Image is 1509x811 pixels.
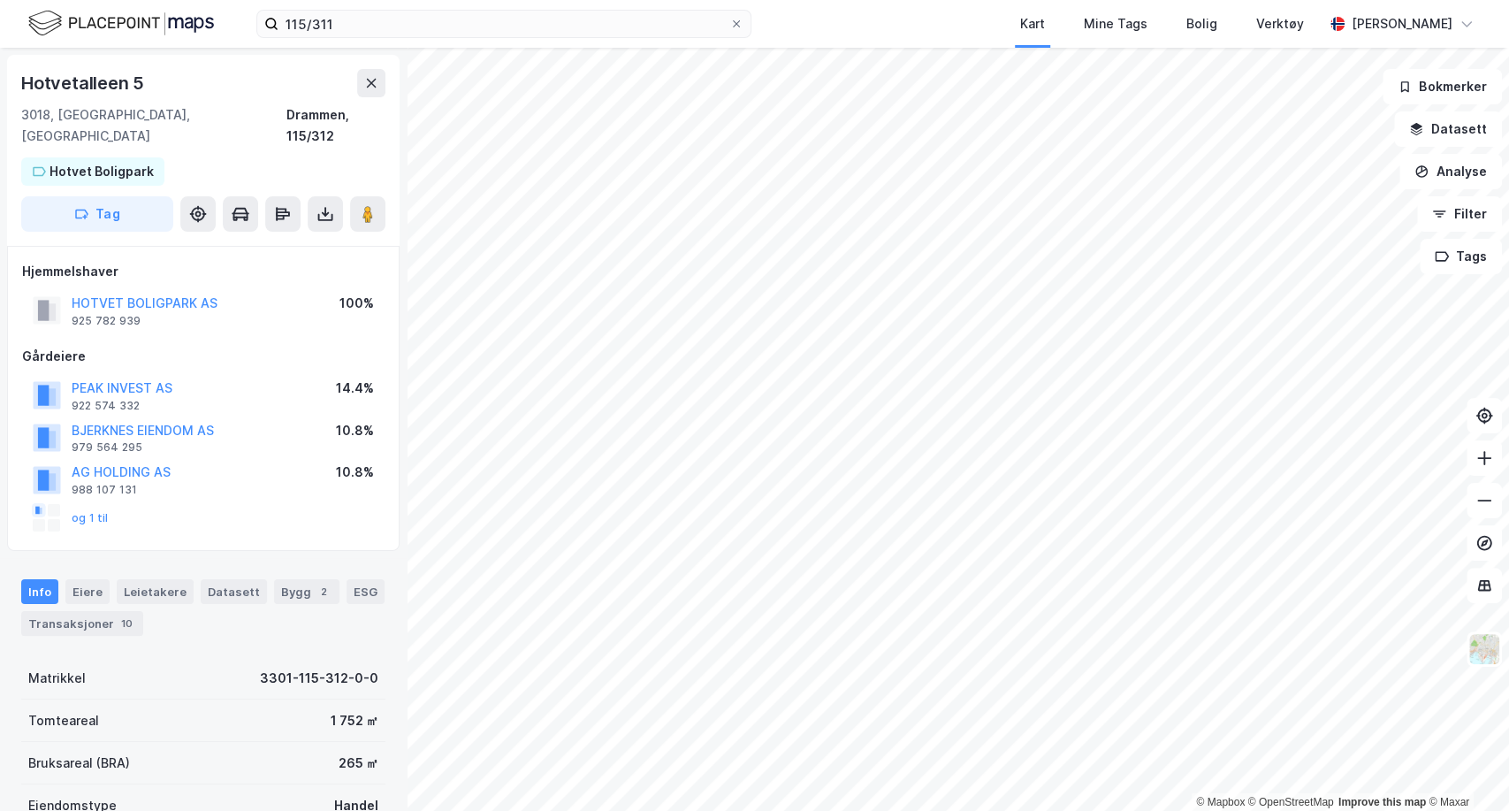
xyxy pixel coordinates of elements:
[72,399,140,413] div: 922 574 332
[1256,13,1304,34] div: Verktøy
[28,8,214,39] img: logo.f888ab2527a4732fd821a326f86c7f29.svg
[21,579,58,604] div: Info
[336,378,374,399] div: 14.4%
[1338,796,1426,808] a: Improve this map
[28,753,130,774] div: Bruksareal (BRA)
[339,753,378,774] div: 265 ㎡
[118,615,136,632] div: 10
[1352,13,1452,34] div: [PERSON_NAME]
[1394,111,1502,147] button: Datasett
[72,440,142,455] div: 979 564 295
[21,104,286,147] div: 3018, [GEOGRAPHIC_DATA], [GEOGRAPHIC_DATA]
[1399,154,1502,189] button: Analyse
[1248,796,1334,808] a: OpenStreetMap
[117,579,194,604] div: Leietakere
[1084,13,1147,34] div: Mine Tags
[331,710,378,731] div: 1 752 ㎡
[28,668,86,689] div: Matrikkel
[315,583,332,601] div: 2
[65,579,110,604] div: Eiere
[347,579,385,604] div: ESG
[22,346,385,367] div: Gårdeiere
[1421,726,1509,811] iframe: Chat Widget
[1421,726,1509,811] div: Kontrollprogram for chat
[1020,13,1045,34] div: Kart
[336,462,374,483] div: 10.8%
[1196,796,1245,808] a: Mapbox
[1467,632,1501,666] img: Z
[201,579,267,604] div: Datasett
[72,314,141,328] div: 925 782 939
[50,161,154,182] div: Hotvet Boligpark
[1420,239,1502,274] button: Tags
[1383,69,1502,104] button: Bokmerker
[260,668,378,689] div: 3301-115-312-0-0
[1417,196,1502,232] button: Filter
[72,483,137,497] div: 988 107 131
[1186,13,1217,34] div: Bolig
[278,11,729,37] input: Søk på adresse, matrikkel, gårdeiere, leietakere eller personer
[21,611,143,636] div: Transaksjoner
[22,261,385,282] div: Hjemmelshaver
[286,104,385,147] div: Drammen, 115/312
[21,196,173,232] button: Tag
[336,420,374,441] div: 10.8%
[28,710,99,731] div: Tomteareal
[21,69,148,97] div: Hotvetalleen 5
[274,579,339,604] div: Bygg
[339,293,374,314] div: 100%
